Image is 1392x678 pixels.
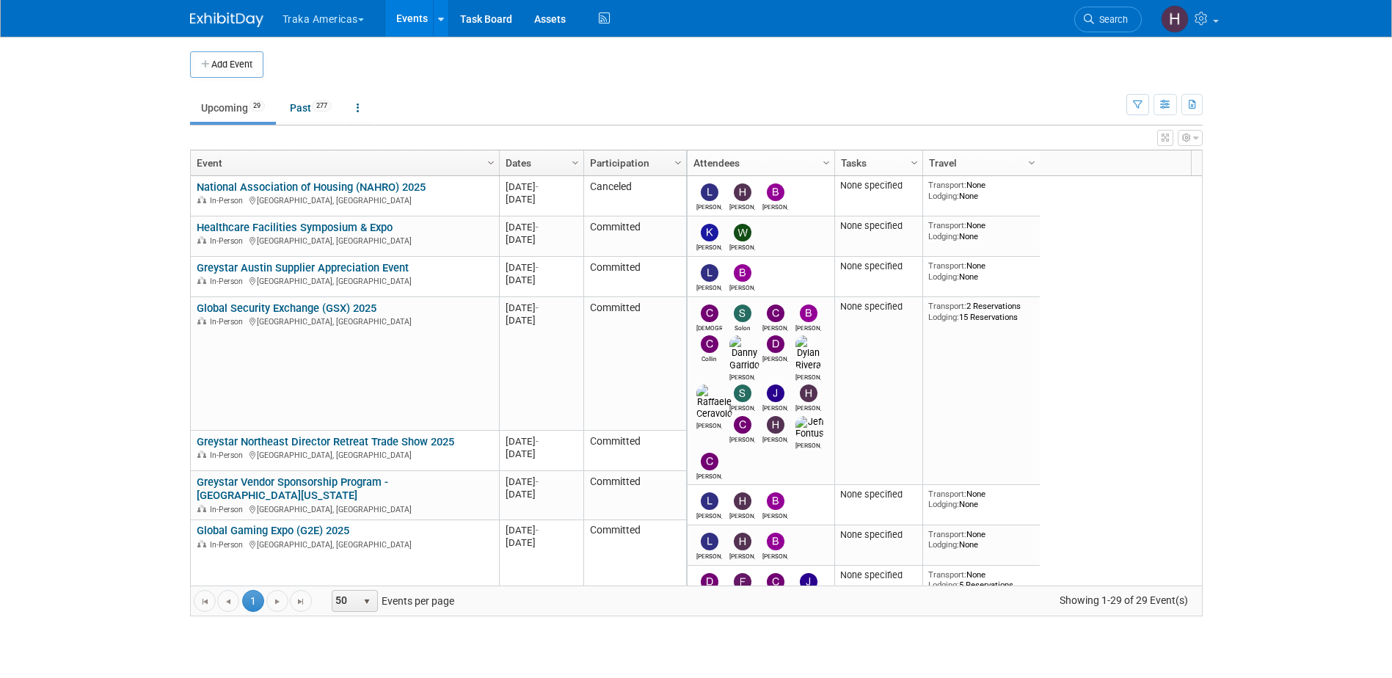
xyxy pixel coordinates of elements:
[506,150,574,175] a: Dates
[795,371,821,381] div: Dylan Rivera
[734,573,751,591] img: Frank Rojas
[536,302,539,313] span: -
[767,305,784,322] img: Claudio Cota
[693,150,825,175] a: Attendees
[767,183,784,201] img: Brooke Fiore
[1024,150,1040,172] a: Column Settings
[696,353,722,362] div: Collin Sharp
[696,420,722,429] div: Raffaele Ceravolo
[590,150,677,175] a: Participation
[1046,590,1201,610] span: Showing 1-29 of 29 Event(s)
[1074,7,1142,32] a: Search
[583,431,686,471] td: Committed
[767,416,784,434] img: Hector Melendez
[361,596,373,608] span: select
[1026,157,1038,169] span: Column Settings
[701,453,718,470] img: Cornelius Harrington
[197,181,426,194] a: National Association of Housing (NAHRO) 2025
[928,499,959,509] span: Lodging:
[840,489,917,500] div: None specified
[734,492,751,510] img: Hannah Nichols
[928,489,1034,510] div: None None
[696,322,722,332] div: Christian Guzman
[1161,5,1189,33] img: Heather Fraser
[701,305,718,322] img: Christian Guzman
[696,201,722,211] div: Larry Green
[762,550,788,560] div: Brooke Fiore
[729,402,755,412] div: Steve Atkinson
[701,492,718,510] img: Larry Green
[1094,14,1128,25] span: Search
[729,434,755,443] div: Chris Obarski
[928,529,1034,550] div: None None
[762,322,788,332] div: Claudio Cota
[734,384,751,402] img: Steve Atkinson
[272,596,283,608] span: Go to the next page
[795,402,821,412] div: Heather Fraser
[840,260,917,272] div: None specified
[583,297,686,431] td: Committed
[928,569,1034,591] div: None 5 Reservations
[800,573,817,591] img: Jamie Saenz
[800,305,817,322] img: Brian Davidson
[734,416,751,434] img: Chris Obarski
[762,402,788,412] div: Jamie Saenz
[696,550,722,560] div: Larry Green
[506,181,577,193] div: [DATE]
[190,94,276,122] a: Upcoming29
[506,488,577,500] div: [DATE]
[506,261,577,274] div: [DATE]
[928,231,959,241] span: Lodging:
[210,451,247,460] span: In-Person
[729,510,755,520] div: Hannah Nichols
[734,224,751,241] img: William Knowles
[928,539,959,550] span: Lodging:
[197,448,492,461] div: [GEOGRAPHIC_DATA], [GEOGRAPHIC_DATA]
[506,475,577,488] div: [DATE]
[696,241,722,251] div: Ken Ousey
[536,262,539,273] span: -
[266,590,288,612] a: Go to the next page
[928,489,966,499] span: Transport:
[729,282,755,291] div: Brooke Fiore
[696,510,722,520] div: Larry Green
[197,261,409,274] a: Greystar Austin Supplier Appreciation Event
[506,302,577,314] div: [DATE]
[701,335,718,353] img: Collin Sharp
[583,471,686,520] td: Committed
[840,301,917,313] div: None specified
[197,538,492,550] div: [GEOGRAPHIC_DATA], [GEOGRAPHIC_DATA]
[928,220,966,230] span: Transport:
[729,322,755,332] div: Solon Solano
[672,157,684,169] span: Column Settings
[928,529,966,539] span: Transport:
[295,596,307,608] span: Go to the last page
[312,101,332,112] span: 277
[729,335,759,371] img: Danny Garrido
[928,260,1034,282] div: None None
[210,236,247,246] span: In-Person
[197,236,206,244] img: In-Person Event
[696,282,722,291] div: Larry Green
[840,180,917,192] div: None specified
[567,150,583,172] a: Column Settings
[762,353,788,362] div: Dorothy Pecoraro
[279,94,343,122] a: Past277
[197,524,349,537] a: Global Gaming Expo (G2E) 2025
[249,101,265,112] span: 29
[928,580,959,590] span: Lodging:
[928,180,966,190] span: Transport:
[197,317,206,324] img: In-Person Event
[696,470,722,480] div: Cornelius Harrington
[795,335,821,371] img: Dylan Rivera
[197,234,492,247] div: [GEOGRAPHIC_DATA], [GEOGRAPHIC_DATA]
[313,590,469,612] span: Events per page
[818,150,834,172] a: Column Settings
[701,264,718,282] img: Larry Green
[583,520,686,591] td: Committed
[536,222,539,233] span: -
[767,492,784,510] img: Brooke Fiore
[217,590,239,612] a: Go to the previous page
[929,150,1030,175] a: Travel
[729,371,755,381] div: Danny Garrido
